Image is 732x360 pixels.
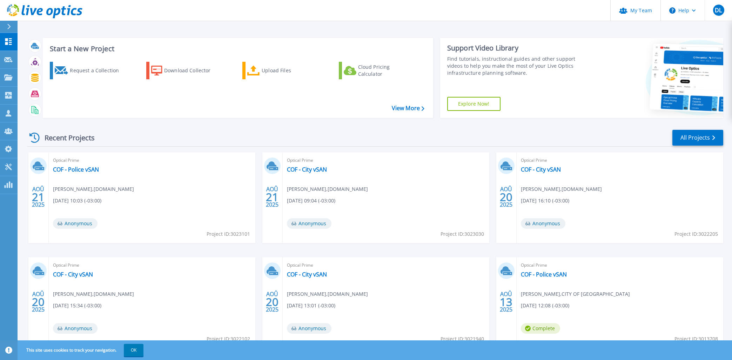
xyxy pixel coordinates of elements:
[262,64,318,78] div: Upload Files
[266,194,278,200] span: 21
[521,323,560,334] span: Complete
[521,185,602,193] span: [PERSON_NAME] , [DOMAIN_NAME]
[447,44,592,53] div: Support Video Library
[672,130,723,146] a: All Projects
[339,62,417,79] a: Cloud Pricing Calculator
[53,261,251,269] span: Optical Prime
[266,299,278,305] span: 20
[287,261,485,269] span: Optical Prime
[19,344,143,356] span: This site uses cookies to track your navigation.
[53,271,93,278] a: COF - City vSAN
[287,271,327,278] a: COF - City vSAN
[521,197,569,205] span: [DATE] 16:10 (-03:00)
[53,166,99,173] a: COF - Police vSAN
[499,289,513,315] div: AOÛ 2025
[32,289,45,315] div: AOÛ 2025
[521,302,569,309] span: [DATE] 12:08 (-03:00)
[441,230,484,238] span: Project ID: 3023030
[32,299,45,305] span: 20
[521,261,719,269] span: Optical Prime
[441,335,484,343] span: Project ID: 3021940
[287,197,335,205] span: [DATE] 09:04 (-03:00)
[32,184,45,210] div: AOÛ 2025
[266,184,279,210] div: AOÛ 2025
[499,184,513,210] div: AOÛ 2025
[266,289,279,315] div: AOÛ 2025
[674,335,718,343] span: Project ID: 3013708
[287,185,368,193] span: [PERSON_NAME] , [DOMAIN_NAME]
[287,218,331,229] span: Anonymous
[27,129,104,146] div: Recent Projects
[53,290,134,298] span: [PERSON_NAME] , [DOMAIN_NAME]
[521,218,565,229] span: Anonymous
[521,290,630,298] span: [PERSON_NAME] , CITY OF [GEOGRAPHIC_DATA]
[53,323,98,334] span: Anonymous
[521,156,719,164] span: Optical Prime
[392,105,424,112] a: View More
[146,62,224,79] a: Download Collector
[124,344,143,356] button: OK
[447,97,501,111] a: Explore Now!
[50,45,424,53] h3: Start a New Project
[287,156,485,164] span: Optical Prime
[50,62,128,79] a: Request a Collection
[500,299,512,305] span: 13
[287,290,368,298] span: [PERSON_NAME] , [DOMAIN_NAME]
[447,55,592,76] div: Find tutorials, instructional guides and other support videos to help you make the most of your L...
[207,230,250,238] span: Project ID: 3023101
[53,302,101,309] span: [DATE] 15:34 (-03:00)
[207,335,250,343] span: Project ID: 3022102
[32,194,45,200] span: 21
[521,271,567,278] a: COF - Police vSAN
[500,194,512,200] span: 20
[287,302,335,309] span: [DATE] 13:01 (-03:00)
[164,64,220,78] div: Download Collector
[715,7,722,13] span: DL
[53,156,251,164] span: Optical Prime
[242,62,321,79] a: Upload Files
[521,166,561,173] a: COF - City vSAN
[53,218,98,229] span: Anonymous
[70,64,126,78] div: Request a Collection
[53,197,101,205] span: [DATE] 10:03 (-03:00)
[287,166,327,173] a: COF - City vSAN
[53,185,134,193] span: [PERSON_NAME] , [DOMAIN_NAME]
[358,64,414,78] div: Cloud Pricing Calculator
[287,323,331,334] span: Anonymous
[674,230,718,238] span: Project ID: 3022205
